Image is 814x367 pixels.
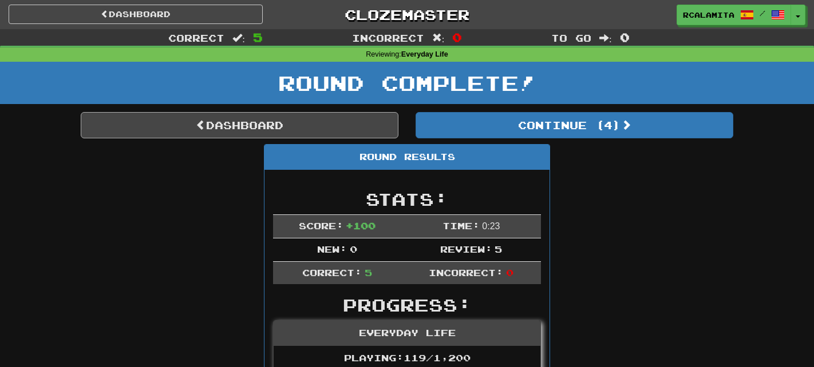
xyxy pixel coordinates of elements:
[482,221,500,231] span: 0 : 23
[299,220,343,231] span: Score:
[350,244,357,254] span: 0
[253,30,263,44] span: 5
[683,10,734,20] span: rcalamita
[432,33,445,43] span: :
[506,267,513,278] span: 0
[442,220,480,231] span: Time:
[344,352,471,363] span: Playing: 119 / 1,200
[401,50,448,58] strong: Everyday Life
[495,244,502,254] span: 5
[352,32,424,43] span: Incorrect
[429,267,503,278] span: Incorrect:
[273,190,541,209] h2: Stats:
[365,267,372,278] span: 5
[232,33,245,43] span: :
[9,5,263,24] a: Dashboard
[416,112,733,138] button: Continue (4)
[264,145,550,170] div: Round Results
[168,32,224,43] span: Correct
[599,33,612,43] span: :
[551,32,591,43] span: To go
[317,244,347,254] span: New:
[302,267,362,278] span: Correct:
[273,296,541,314] h2: Progress:
[620,30,630,44] span: 0
[452,30,462,44] span: 0
[346,220,376,231] span: + 100
[677,5,791,25] a: rcalamita /
[4,71,810,94] h1: Round Complete!
[440,244,492,254] span: Review:
[760,9,765,17] span: /
[280,5,534,25] a: Clozemaster
[81,112,398,138] a: Dashboard
[274,321,540,346] div: Everyday Life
